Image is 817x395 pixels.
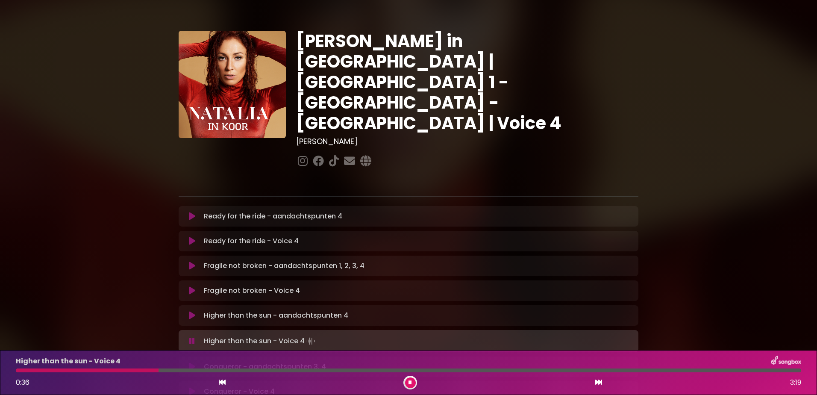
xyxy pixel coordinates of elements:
p: Higher than the sun - aandachtspunten 4 [204,310,348,321]
span: 0:36 [16,377,29,387]
p: Fragile not broken - Voice 4 [204,286,300,296]
img: songbox-logo-white.png [771,356,801,367]
p: Higher than the sun - Voice 4 [16,356,120,366]
h3: [PERSON_NAME] [296,137,638,146]
p: Ready for the ride - aandachtspunten 4 [204,211,342,221]
p: Higher than the sun - Voice 4 [204,335,317,347]
img: YTVS25JmS9CLUqXqkEhs [179,31,286,138]
h1: [PERSON_NAME] in [GEOGRAPHIC_DATA] | [GEOGRAPHIC_DATA] 1 - [GEOGRAPHIC_DATA] - [GEOGRAPHIC_DATA] ... [296,31,638,133]
span: 3:19 [790,377,801,388]
img: waveform4.gif [305,335,317,347]
p: Ready for the ride - Voice 4 [204,236,299,246]
p: Fragile not broken - aandachtspunten 1, 2, 3, 4 [204,261,364,271]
